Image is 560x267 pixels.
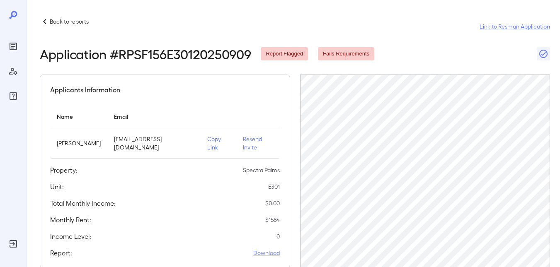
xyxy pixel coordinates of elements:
[50,105,107,128] th: Name
[50,105,280,159] table: simple table
[50,198,116,208] h5: Total Monthly Income:
[207,135,230,152] p: Copy Link
[7,40,20,53] div: Reports
[268,183,280,191] p: E301
[50,248,72,258] h5: Report:
[265,216,280,224] p: $ 1584
[7,89,20,103] div: FAQ
[50,231,91,241] h5: Income Level:
[265,199,280,207] p: $ 0.00
[7,65,20,78] div: Manage Users
[50,182,64,192] h5: Unit:
[50,165,78,175] h5: Property:
[318,50,374,58] span: Fails Requirements
[57,139,101,147] p: [PERSON_NAME]
[276,232,280,241] p: 0
[243,166,280,174] p: Spectra Palms
[480,22,550,31] a: Link to Resman Application
[7,237,20,250] div: Log Out
[537,47,550,60] button: Close Report
[50,215,91,225] h5: Monthly Rent:
[261,50,308,58] span: Report Flagged
[107,105,201,128] th: Email
[50,85,120,95] h5: Applicants Information
[50,17,89,26] p: Back to reports
[114,135,194,152] p: [EMAIL_ADDRESS][DOMAIN_NAME]
[253,249,280,257] a: Download
[243,135,273,152] p: Resend Invite
[40,46,251,61] h2: Application # RPSF156E30120250909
